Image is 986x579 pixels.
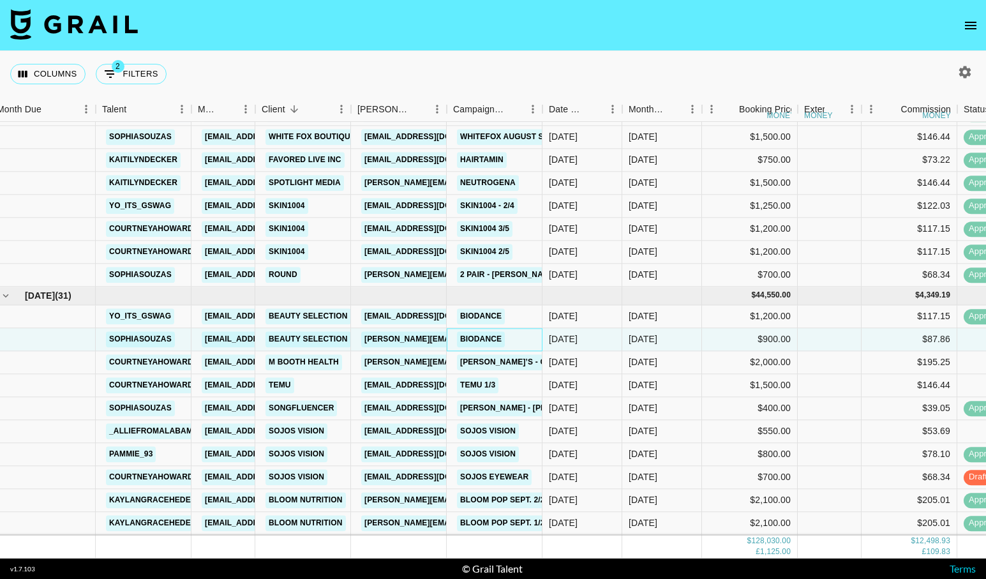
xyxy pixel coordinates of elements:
button: Sort [410,100,428,118]
div: Sep '25 [629,425,657,438]
a: Skin1004 3/5 [457,221,512,237]
a: [EMAIL_ADDRESS][DOMAIN_NAME] [361,400,504,416]
a: Skin1004 2/5 [457,244,512,260]
div: $205.01 [862,512,957,535]
a: _alliefromalabama_ [106,423,206,439]
a: [EMAIL_ADDRESS][DOMAIN_NAME] [361,446,504,462]
div: $800.00 [702,443,798,466]
div: $117.15 [862,305,957,328]
div: 4,349.19 [920,290,950,301]
a: courtneyahoward [106,221,197,237]
div: Sep '25 [629,402,657,415]
a: [EMAIL_ADDRESS][DOMAIN_NAME] [202,492,345,508]
a: Favored Live Inc [265,152,345,168]
div: © Grail Talent [462,562,523,575]
button: Menu [428,100,447,119]
div: $550.00 [702,420,798,443]
div: $ [915,290,920,301]
button: Sort [825,100,842,118]
a: HAIRtamin [457,152,507,168]
div: Sep '25 [629,494,657,507]
a: Bloom Pop Sept. 2/2 [457,492,548,508]
a: courtneyahoward [106,244,197,260]
div: Client [262,97,285,122]
a: Beauty Selection [265,308,351,324]
a: sophiasouzas [106,129,175,145]
div: $117.15 [862,218,957,241]
div: 8/22/2025 [549,310,578,323]
button: Menu [603,100,622,119]
div: Campaign (Type) [453,97,505,122]
a: [EMAIL_ADDRESS][DOMAIN_NAME] [361,221,504,237]
div: Commission [900,97,951,122]
div: Aug '25 [629,200,657,213]
a: White Fox Boutique [265,129,359,145]
a: 2 Pair - [PERSON_NAME] [457,267,560,283]
a: [EMAIL_ADDRESS][DOMAIN_NAME] [361,308,504,324]
div: Sep '25 [629,333,657,346]
div: 44,550.00 [756,290,791,301]
div: Aug '25 [629,154,657,167]
div: $700.00 [702,264,798,287]
button: Sort [218,100,236,118]
div: $146.44 [862,374,957,397]
a: [EMAIL_ADDRESS][DOMAIN_NAME] [361,152,504,168]
div: $117.15 [862,241,957,264]
a: Bloom Nutrition [265,515,346,531]
a: [EMAIL_ADDRESS][DOMAIN_NAME] [361,244,504,260]
a: [EMAIL_ADDRESS][DOMAIN_NAME] [361,469,504,485]
a: [EMAIL_ADDRESS][DOMAIN_NAME] [361,198,504,214]
div: $1,500.00 [702,374,798,397]
div: 9/8/2025 [549,402,578,415]
a: [PERSON_NAME][EMAIL_ADDRESS][DOMAIN_NAME] [361,267,569,283]
div: $750.00 [702,149,798,172]
a: SKIN1004 [265,221,308,237]
a: Sojos Vision [457,446,519,462]
a: SOJOS Vision [265,446,327,462]
a: Round [265,267,301,283]
div: $146.44 [862,126,957,149]
div: Aug '25 [629,177,657,190]
div: £ [756,547,760,558]
a: [EMAIL_ADDRESS][DOMAIN_NAME] [361,423,504,439]
a: [EMAIL_ADDRESS][DOMAIN_NAME] [202,354,345,370]
a: Terms [950,562,976,575]
div: 7/31/2025 [549,269,578,282]
div: 1,125.00 [760,547,791,558]
span: [DATE] [25,289,55,302]
div: 9/15/2025 [549,379,578,392]
div: Booking Price [739,97,795,122]
a: sophiasouzas [106,267,175,283]
div: $39.05 [862,397,957,420]
div: $2,000.00 [702,351,798,374]
button: Sort [585,100,603,118]
div: $1,500.00 [702,126,798,149]
a: kaylangracehedenskog [106,515,223,531]
a: [EMAIL_ADDRESS][DOMAIN_NAME] [202,423,345,439]
div: $78.10 [862,443,957,466]
a: SOJOS Vision [265,469,327,485]
a: Biodance [457,331,505,347]
div: $53.69 [862,420,957,443]
a: [EMAIL_ADDRESS][DOMAIN_NAME] [202,244,345,260]
a: sophiasouzas [106,331,175,347]
div: 7/24/2025 [549,246,578,259]
a: [EMAIL_ADDRESS][DOMAIN_NAME] [361,377,504,393]
button: Menu [172,100,191,119]
div: $205.01 [862,489,957,512]
div: 7/24/2025 [549,223,578,236]
a: [PERSON_NAME][EMAIL_ADDRESS][DOMAIN_NAME] [361,515,569,531]
a: m booth health [265,354,342,370]
div: Sep '25 [629,448,657,461]
a: sophiasouzas [106,400,175,416]
a: SKIN1004 [265,244,308,260]
a: [EMAIL_ADDRESS][DOMAIN_NAME] [202,469,345,485]
div: $87.86 [862,328,957,351]
a: kaitilyndecker [106,152,181,168]
a: Neutrogena [457,175,519,191]
button: Sort [285,100,303,118]
a: [PERSON_NAME]’s - Cold Weather Season [457,354,641,370]
div: 12,498.93 [915,536,950,547]
div: Date Created [549,97,585,122]
a: [EMAIL_ADDRESS][DOMAIN_NAME] [361,129,504,145]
